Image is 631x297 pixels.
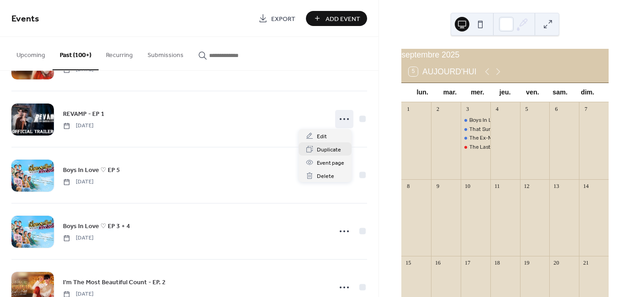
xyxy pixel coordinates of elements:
div: mer. [464,83,491,102]
span: Edit [317,132,327,141]
span: [DATE] [63,234,94,242]
div: lun. [409,83,436,102]
button: Past (100+) [53,37,99,70]
span: Boys In Love ♡ EP 3 + 4 [63,222,130,231]
div: 11 [493,182,501,190]
a: REVAMP - EP 1 [63,109,105,119]
div: 8 [405,182,412,190]
span: Add Event [326,14,360,24]
div: 3 [463,105,471,113]
span: [DATE] [63,122,94,130]
div: 4 [493,105,501,113]
div: 16 [434,259,442,267]
div: 17 [463,259,471,267]
button: Add Event [306,11,367,26]
span: [DATE] [63,178,94,186]
div: 14 [582,182,590,190]
div: 13 [552,182,560,190]
div: The Last Night - TRAILER [461,143,490,151]
a: Boys In Love ♡ EP 5 [63,165,120,175]
div: That Summer ♡ TRAILER [469,125,530,133]
div: 10 [463,182,471,190]
div: That Summer ♡ TRAILER [461,125,490,133]
button: Recurring [99,37,140,69]
div: septembre 2025 [401,49,609,61]
span: Duplicate [317,145,341,155]
div: dim. [574,83,601,102]
span: Delete [317,172,334,181]
span: Export [271,14,295,24]
div: 12 [523,182,531,190]
a: Boys In Love ♡ EP 3 + 4 [63,221,130,231]
div: ven. [519,83,546,102]
div: mar. [436,83,463,102]
a: Export [252,11,302,26]
span: I'm The Most Beautiful Count - EP. 2 [63,278,166,287]
div: 18 [493,259,501,267]
div: 20 [552,259,560,267]
div: 1 [405,105,412,113]
button: 5Aujourd'hui [405,65,480,78]
span: REVAMP - EP 1 [63,109,105,119]
div: The Ex-Morning - EP 8 + 9 [461,134,490,142]
div: The Last Night - TRAILER [469,143,530,151]
span: Events [11,10,39,28]
div: 5 [523,105,531,113]
div: 9 [434,182,442,190]
div: Boys In Love ♡ EP 6 [469,116,517,124]
a: I'm The Most Beautiful Count - EP. 2 [63,277,166,287]
div: The Ex-Morning - EP 8 + 9 [469,134,532,142]
button: Upcoming [9,37,53,69]
div: 19 [523,259,531,267]
div: sam. [546,83,573,102]
span: Event page [317,158,344,168]
div: 6 [552,105,560,113]
span: Boys In Love ♡ EP 5 [63,166,120,175]
div: 2 [434,105,442,113]
div: jeu. [491,83,519,102]
div: Boys In Love ♡ EP 6 [461,116,490,124]
div: 15 [405,259,412,267]
button: Submissions [140,37,191,69]
div: 7 [582,105,590,113]
div: 21 [582,259,590,267]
